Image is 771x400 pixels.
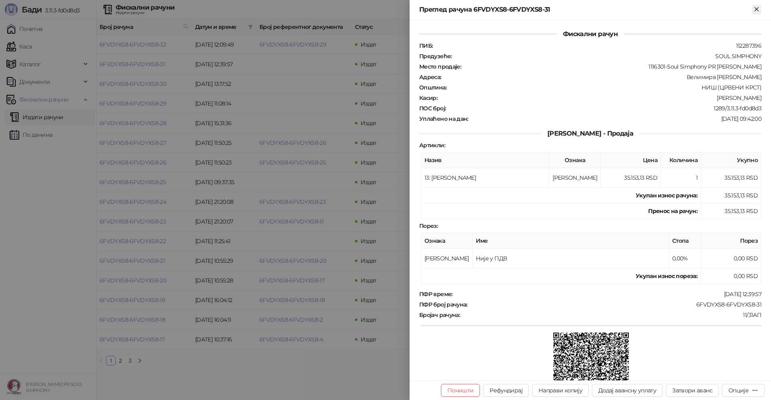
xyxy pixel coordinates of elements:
div: Опције [728,387,749,394]
strong: Укупан износ пореза: [636,272,698,280]
div: 1116301-Soul Simphony PR [PERSON_NAME] [462,63,762,70]
div: [DATE] 12:39:57 [453,290,762,298]
td: 35.153,13 RSD [601,168,661,188]
button: Close [752,5,761,14]
strong: Укупан износ рачуна : [636,192,698,199]
div: 6FVDYXS8-6FVDYXS8-31 [468,301,762,308]
div: SOUL SIMPHONY [453,53,762,60]
strong: Уплаћено на дан : [419,115,468,122]
strong: Предузеће : [419,53,452,60]
button: Рефундирај [483,384,529,397]
strong: Адреса : [419,73,441,81]
strong: ПФР време : [419,290,453,298]
td: 35.153,13 RSD [701,203,761,219]
div: [DATE] 09:42:00 [469,115,762,122]
button: Затвори аванс [666,384,719,397]
th: Ознака [421,233,473,249]
td: 0,00 RSD [701,249,761,268]
div: 1289/3.11.3-fd0d8d3 [447,105,762,112]
span: [PERSON_NAME] - Продаја [541,130,640,137]
strong: Порез : [419,222,438,229]
td: 0,00% [669,249,701,268]
strong: Место продаје : [419,63,461,70]
strong: ПИБ : [419,42,432,49]
strong: Општина : [419,84,447,91]
td: 0,00 RSD [701,268,761,284]
div: [PERSON_NAME] [438,94,762,102]
td: [PERSON_NAME] [421,249,473,268]
strong: ПФР број рачуна : [419,301,467,308]
td: [PERSON_NAME] [549,168,601,188]
td: 13: [PERSON_NAME] [421,168,549,188]
th: Цена [601,152,661,168]
div: 112287396 [433,42,762,49]
th: Количина [661,152,701,168]
button: Направи копију [532,384,589,397]
td: 35.153,13 RSD [701,168,761,188]
button: Додај авансну уплату [592,384,663,397]
strong: Артикли : [419,142,445,149]
td: 1 [661,168,701,188]
th: Ознака [549,152,601,168]
th: Порез [701,233,761,249]
td: 35.153,13 RSD [701,188,761,203]
strong: ПОС број : [419,105,446,112]
strong: Касир : [419,94,437,102]
button: Поништи [441,384,480,397]
strong: Пренос на рачун : [648,207,698,215]
button: Опције [722,384,765,397]
th: Стопа [669,233,701,249]
td: Није у ПДВ [473,249,669,268]
th: Назив [421,152,549,168]
span: Фискални рачун [557,30,624,38]
strong: Бројач рачуна : [419,311,460,319]
div: 11/31АП [461,311,762,319]
th: Име [473,233,669,249]
div: Велимира [PERSON_NAME] [442,73,762,81]
div: Преглед рачуна 6FVDYXS8-6FVDYXS8-31 [419,5,752,14]
div: НИШ (ЦРВЕНИ КРСТ) [447,84,762,91]
span: Направи копију [538,387,582,394]
th: Укупно [701,152,761,168]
